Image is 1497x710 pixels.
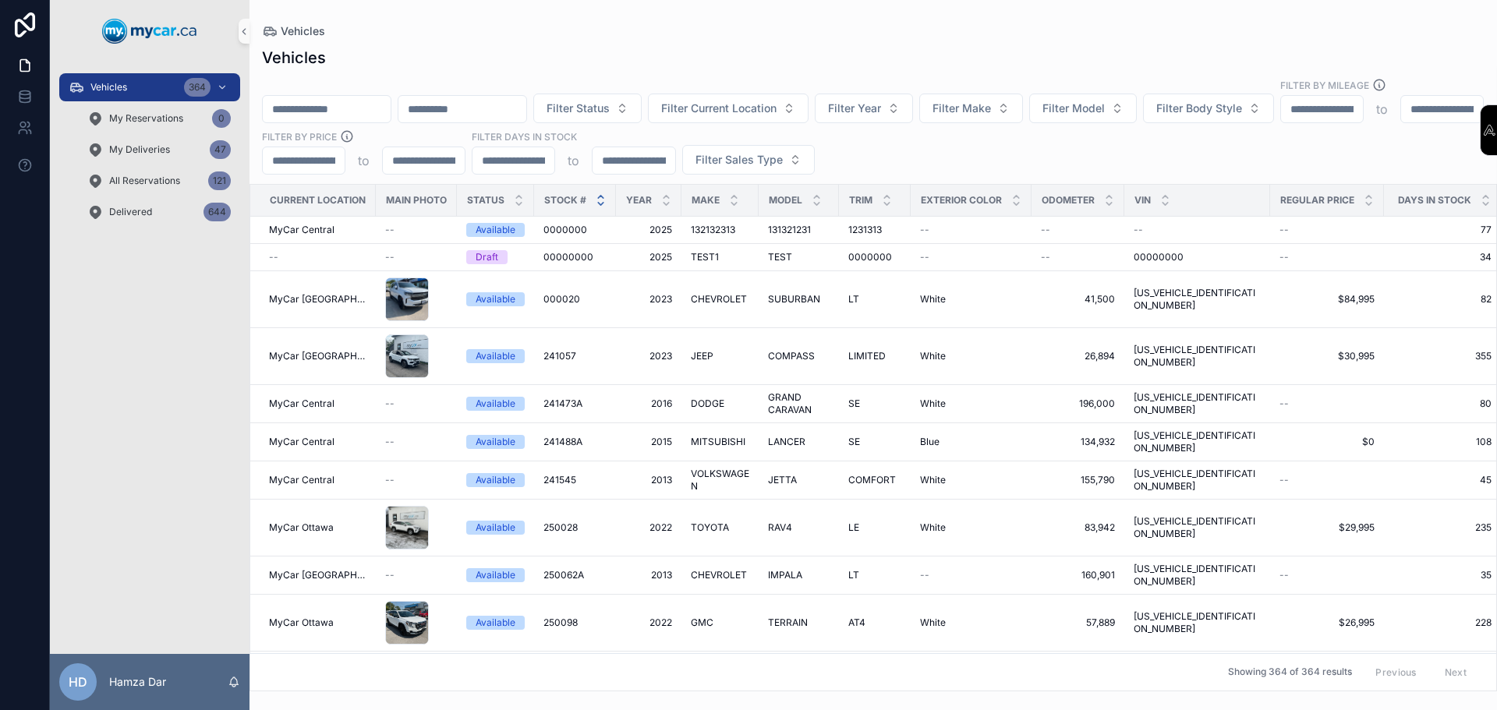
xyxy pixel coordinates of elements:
span: SUBURBAN [768,293,820,306]
span: [US_VEHICLE_IDENTIFICATION_NUMBER] [1134,391,1261,416]
a: SUBURBAN [768,293,830,306]
p: to [1376,100,1388,118]
span: 0000000 [848,251,892,263]
span: 0000000 [543,224,587,236]
a: 34 [1393,251,1492,263]
span: SE [848,436,860,448]
span: 250062A [543,569,584,581]
a: All Reservations121 [78,167,240,195]
span: Status [467,194,504,207]
span: JEEP [691,350,713,362]
button: Select Button [919,94,1023,123]
div: Draft [476,250,498,264]
a: -- [920,569,1022,581]
a: 160,901 [1041,569,1115,581]
a: LE [848,521,901,534]
span: Filter Sales Type [695,152,783,168]
span: Vehicles [90,81,127,94]
span: 250098 [543,616,578,629]
span: White [920,616,946,629]
span: Year [626,194,652,207]
span: -- [1279,474,1289,486]
div: Available [476,568,515,582]
a: -- [385,224,448,236]
a: Available [466,521,525,535]
span: -- [1134,224,1143,236]
span: -- [1279,569,1289,581]
label: Filter Days In Stock [472,129,577,143]
a: 2022 [625,521,672,534]
a: MyCar [GEOGRAPHIC_DATA] [269,569,366,581]
span: TEST [768,251,792,263]
span: MyCar [GEOGRAPHIC_DATA] [269,350,366,362]
span: 83,942 [1041,521,1115,534]
button: Select Button [815,94,913,123]
a: 241057 [543,350,607,362]
button: Select Button [682,145,815,175]
a: GMC [691,616,749,629]
span: Vehicles [281,23,325,39]
a: My Reservations0 [78,104,240,132]
span: 2022 [625,616,672,629]
a: Vehicles364 [59,73,240,101]
span: -- [385,397,395,410]
div: Available [476,521,515,535]
span: COMPASS [768,350,815,362]
a: $26,995 [1279,616,1375,629]
a: -- [1279,569,1375,581]
a: TEST [768,251,830,263]
a: JETTA [768,474,830,486]
button: Select Button [1029,94,1137,123]
span: 250028 [543,521,578,534]
a: -- [1279,251,1375,263]
a: 82 [1393,293,1492,306]
a: -- [269,251,366,263]
a: -- [385,397,448,410]
span: GMC [691,616,713,629]
a: 241488A [543,436,607,448]
a: TEST1 [691,251,749,263]
a: 35 [1393,569,1492,581]
span: MITSUBISHI [691,436,745,448]
a: 2025 [625,224,672,236]
span: [US_VEHICLE_IDENTIFICATION_NUMBER] [1134,344,1261,369]
a: White [920,521,1022,534]
span: 241057 [543,350,576,362]
span: MyCar Central [269,224,334,236]
a: 0000000 [543,224,607,236]
span: 00000000 [1134,251,1184,263]
a: MITSUBISHI [691,436,749,448]
div: 121 [208,171,231,190]
a: 000020 [543,293,607,306]
span: IMPALA [768,569,802,581]
span: Filter Year [828,101,881,116]
span: Model [769,194,802,207]
span: MyCar [GEOGRAPHIC_DATA] [269,293,366,306]
span: 1231313 [848,224,882,236]
a: 0000000 [848,251,901,263]
a: IMPALA [768,569,830,581]
span: TEST1 [691,251,719,263]
span: 57,889 [1041,616,1115,629]
span: White [920,474,946,486]
a: $30,995 [1279,350,1375,362]
a: VOLKSWAGEN [691,468,749,493]
a: 235 [1393,521,1492,534]
span: Make [692,194,720,207]
a: Available [466,223,525,237]
a: MyCar Central [269,474,366,486]
a: [US_VEHICLE_IDENTIFICATION_NUMBER] [1134,563,1261,588]
a: [US_VEHICLE_IDENTIFICATION_NUMBER] [1134,610,1261,635]
span: -- [920,569,929,581]
span: -- [385,436,395,448]
span: White [920,397,946,410]
span: 80 [1393,397,1492,410]
p: to [358,151,370,170]
a: -- [920,251,1022,263]
a: 250062A [543,569,607,581]
span: RAV4 [768,521,792,534]
a: -- [1279,397,1375,410]
span: 132132313 [691,224,735,236]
